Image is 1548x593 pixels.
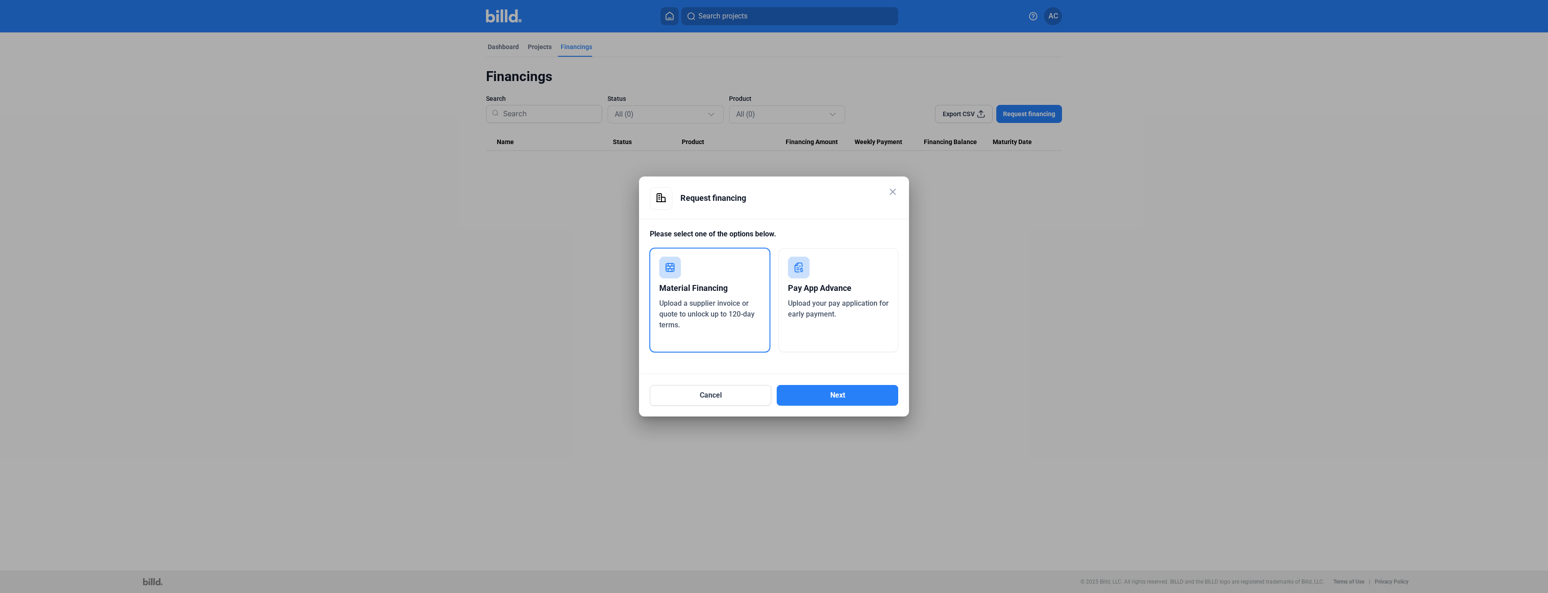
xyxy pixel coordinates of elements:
div: Request financing [680,187,898,209]
mat-icon: close [887,186,898,197]
button: Cancel [650,385,771,406]
button: Next [777,385,898,406]
span: Upload a supplier invoice or quote to unlock up to 120-day terms. [659,299,755,329]
div: Please select one of the options below. [650,229,898,248]
div: Pay App Advance [788,278,889,298]
span: Upload your pay application for early payment. [788,299,889,318]
div: Material Financing [659,278,760,298]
